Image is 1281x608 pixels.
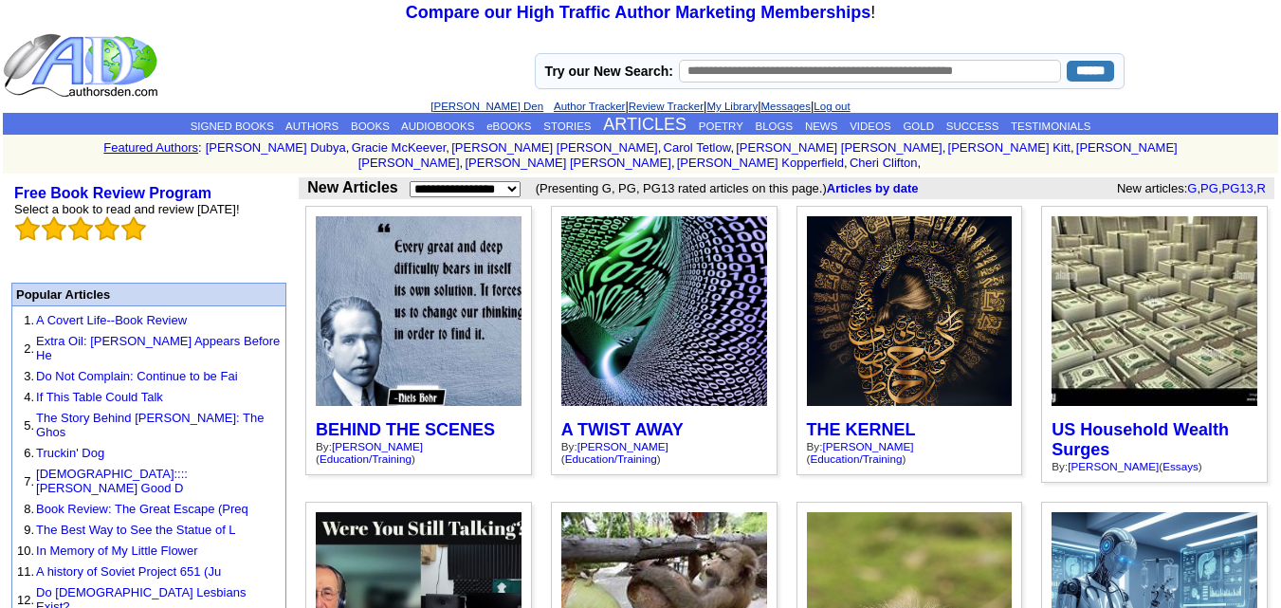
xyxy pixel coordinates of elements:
[198,140,202,155] font: :
[95,216,119,241] img: bigemptystars.png
[810,452,902,465] a: Education/Training
[349,143,351,154] font: i
[706,101,758,112] a: My Library
[1256,181,1265,195] a: R
[316,440,522,465] div: By: ( )
[103,140,198,155] a: Featured Authors
[451,140,657,155] a: [PERSON_NAME] [PERSON_NAME]
[24,446,34,460] font: 6.
[401,120,474,132] a: AUDIOBOOKS
[807,420,916,439] a: THE KERNEL
[191,120,274,132] a: SIGNED BOOKS
[677,156,844,170] a: [PERSON_NAME] Kopperfield
[664,140,731,155] a: Carol Tetlow
[17,499,18,500] img: shim.gif
[946,120,999,132] a: SUCCESS
[14,202,240,216] font: Select a book to read and review [DATE]!
[1052,460,1257,472] div: By: ( )
[848,158,850,169] font: i
[17,387,18,388] img: shim.gif
[430,101,543,112] a: [PERSON_NAME] Den
[661,143,663,154] font: i
[24,341,34,356] font: 2.
[1074,143,1076,154] font: i
[36,313,187,327] a: A Covert Life--Book Review
[36,334,280,362] a: Extra Oil: [PERSON_NAME] Appears Before He
[561,440,767,465] div: By: ( )
[24,390,34,404] font: 4.
[206,140,1178,170] font: , , , , , , , , , ,
[36,411,264,439] a: The Story Behind [PERSON_NAME]: The Ghos
[699,120,743,132] a: POETRY
[577,440,668,452] a: [PERSON_NAME]
[17,593,34,607] font: 12.
[1162,460,1199,472] a: Essays
[14,185,211,201] a: Free Book Review Program
[3,32,162,99] img: logo_ad.gif
[921,158,923,169] font: i
[16,287,110,302] font: Popular Articles
[17,408,18,409] img: shim.gif
[1200,181,1218,195] a: PG
[543,120,591,132] a: STORIES
[1068,460,1159,472] a: [PERSON_NAME]
[17,564,34,579] font: 11.
[1052,420,1229,459] a: US Household Wealth Surges
[449,143,451,154] font: i
[822,440,913,452] a: [PERSON_NAME]
[761,101,811,112] a: Messages
[316,420,495,439] a: BEHIND THE SCENES
[948,140,1071,155] a: [PERSON_NAME] Kitt
[36,369,237,383] a: Do Not Complain: Continue to be Fai
[814,101,850,112] a: Log out
[17,582,18,583] img: shim.gif
[755,120,793,132] a: BLOGS
[24,369,34,383] font: 3.
[24,418,34,433] font: 5.
[42,216,66,241] img: bigemptystars.png
[406,3,875,22] font: !
[17,331,18,332] img: shim.gif
[24,474,34,488] font: 7.
[332,440,423,452] a: [PERSON_NAME]
[561,420,684,439] a: A TWIST AWAY
[24,313,34,327] font: 1.
[36,467,188,495] a: [DEMOGRAPHIC_DATA]::::[PERSON_NAME] Good D
[827,181,919,195] a: Articles by date
[36,502,248,516] a: Book Review: The Great Escape (Preq
[36,446,104,460] a: Truckin' Dog
[36,390,163,404] a: If This Table Could Talk
[36,544,198,558] a: In Memory of My Little Flower
[1222,181,1254,195] a: PG13
[17,366,18,367] img: shim.gif
[352,140,447,155] a: Gracie McKeever
[430,99,850,113] font: | | | |
[486,120,531,132] a: eBOOKS
[807,440,1013,465] div: By: ( )
[320,452,412,465] a: Education/Training
[545,64,673,79] label: Try our New Search:
[17,544,34,558] font: 10.
[15,216,40,241] img: bigemptystars.png
[121,216,146,241] img: bigemptystars.png
[850,120,890,132] a: VIDEOS
[736,140,942,155] a: [PERSON_NAME] [PERSON_NAME]
[463,158,465,169] font: i
[903,120,934,132] a: GOLD
[734,143,736,154] font: i
[629,101,704,112] a: Review Tracker
[17,464,18,465] img: shim.gif
[805,120,838,132] a: NEWS
[1011,120,1090,132] a: TESTIMONIALS
[850,156,918,170] a: Cheri Clifton
[1117,181,1272,195] font: New articles: , , ,
[206,140,346,155] a: [PERSON_NAME] Dubya
[17,562,18,562] img: shim.gif
[1187,181,1197,195] a: G
[406,3,870,22] a: Compare our High Traffic Author Marketing Memberships
[675,158,677,169] font: i
[24,502,34,516] font: 8.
